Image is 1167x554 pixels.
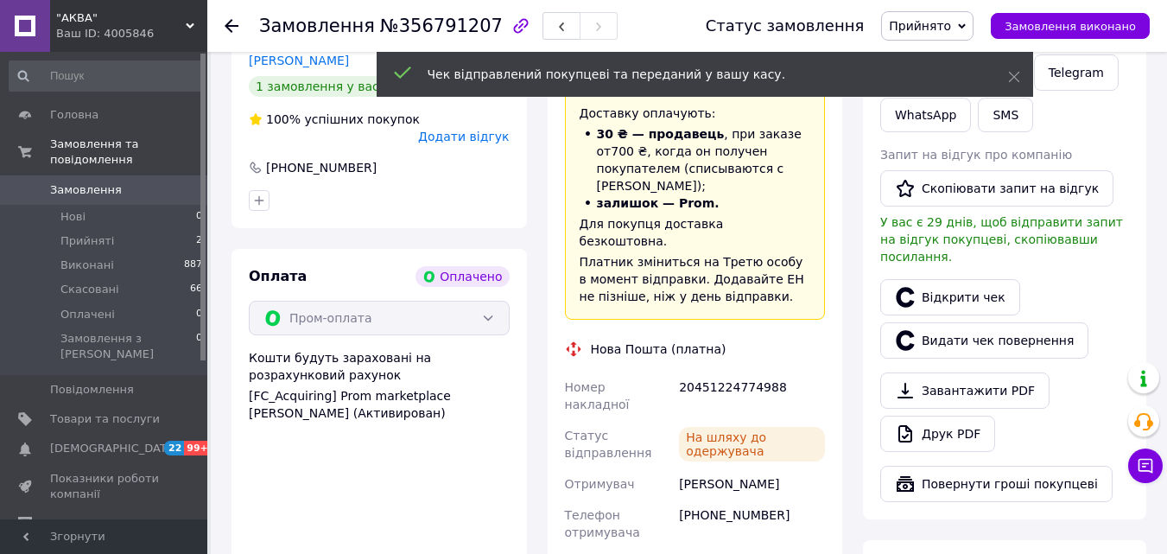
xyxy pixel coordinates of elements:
span: Прийняті [60,233,114,249]
span: Запит на відгук про компанію [880,148,1072,162]
span: [DEMOGRAPHIC_DATA] [50,441,178,456]
button: Повернути гроші покупцеві [880,466,1113,502]
div: 1 замовлення у вас на 1 100 ₴ [249,76,457,97]
div: 20451224774988 [675,372,828,420]
div: успішних покупок [249,111,420,128]
button: Скопіювати запит на відгук [880,170,1113,207]
span: У вас є 29 днів, щоб відправити запит на відгук покупцеві, скопіювавши посилання. [880,215,1123,264]
span: Повідомлення [50,382,134,398]
div: Кошти будуть зараховані на розрахунковий рахунок [249,349,510,422]
span: Замовлення з [PERSON_NAME] [60,331,196,362]
div: Оплачено [415,266,509,287]
span: Номер накладної [565,380,630,411]
span: Отримувач [565,477,635,491]
button: Чат з покупцем [1128,449,1163,483]
div: Чек відправлений покупцеві та переданий у вашу касу. [428,66,965,83]
span: 66 [190,282,202,297]
span: Показники роботи компанії [50,471,160,502]
a: WhatsApp [880,98,971,132]
li: , при заказе от 700 ₴ , когда он получен покупателем (списываются с [PERSON_NAME]); [580,125,811,194]
span: Статус відправлення [565,429,652,460]
div: На шляху до одержувача [679,427,825,462]
div: Повернутися назад [225,17,238,35]
div: Доставку оплачують: [580,105,811,122]
span: Замовлення виконано [1005,20,1136,33]
div: Статус замовлення [706,17,865,35]
span: Відгуки [50,516,95,532]
span: 2 [196,233,202,249]
span: 0 [196,209,202,225]
span: 30 ₴ — продавець [597,127,725,141]
a: Завантажити PDF [880,373,1050,409]
span: 22 [164,441,184,455]
span: 0 [196,307,202,322]
a: Друк PDF [880,416,995,452]
a: Відкрити чек [880,279,1020,315]
input: Пошук [9,60,204,92]
span: "АКВА" [56,10,186,26]
span: Замовлення та повідомлення [50,137,207,168]
span: Оплата [249,268,307,284]
span: 0 [196,331,202,362]
span: №356791207 [380,16,503,36]
span: Головна [50,107,98,123]
span: Виконані [60,258,114,273]
span: 99+ [184,441,212,455]
div: [PERSON_NAME] [675,468,828,500]
div: [PHONE_NUMBER] [675,500,828,548]
div: Для покупця доставка безкоштовна. [580,215,811,250]
span: 887 [184,258,202,273]
span: Нові [60,209,86,225]
div: [FC_Acquiring] Prom marketplace [PERSON_NAME] (Активирован) [249,387,510,422]
span: Додати відгук [418,130,509,143]
span: 100% [266,112,301,126]
span: Скасовані [60,282,119,297]
div: Нова Пошта (платна) [587,341,731,358]
a: Telegram [1034,54,1119,91]
span: Прийнято [889,19,951,33]
span: Телефон отримувача [565,508,640,539]
button: Видати чек повернення [880,322,1088,359]
button: Замовлення виконано [991,13,1150,39]
span: Замовлення [259,16,375,36]
div: Платник зміниться на Третю особу в момент відправки. Додавайте ЕН не пізніше, ніж у день відправки. [580,253,811,305]
span: Оплачені [60,307,115,322]
div: [PHONE_NUMBER] [264,159,378,176]
a: [PERSON_NAME] [249,54,349,67]
span: залишок — Prom. [597,196,720,210]
button: SMS [978,98,1033,132]
div: Ваш ID: 4005846 [56,26,207,41]
span: Замовлення [50,182,122,198]
span: Товари та послуги [50,411,160,427]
